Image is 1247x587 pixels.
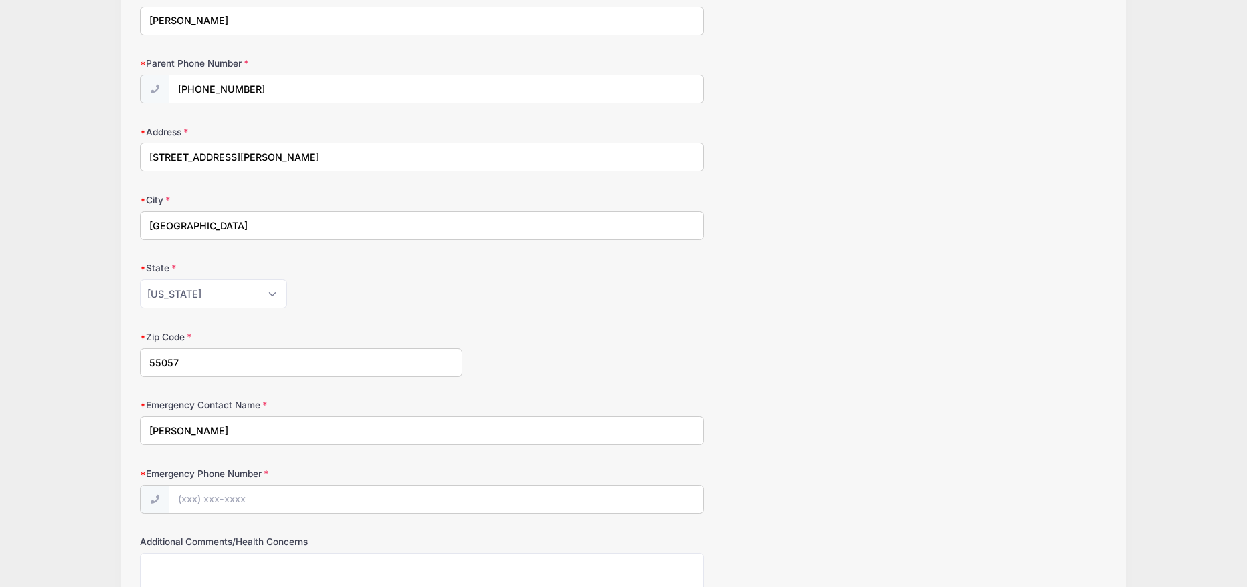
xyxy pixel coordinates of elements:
label: Emergency Phone Number [140,467,462,480]
label: Zip Code [140,330,462,344]
label: Additional Comments/Health Concerns [140,535,462,548]
label: State [140,261,462,275]
label: Address [140,125,462,139]
input: (xxx) xxx-xxxx [169,75,704,103]
label: Parent Phone Number [140,57,462,70]
input: (xxx) xxx-xxxx [169,485,704,514]
input: xxxxx [140,348,462,377]
label: City [140,193,462,207]
label: Emergency Contact Name [140,398,462,412]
